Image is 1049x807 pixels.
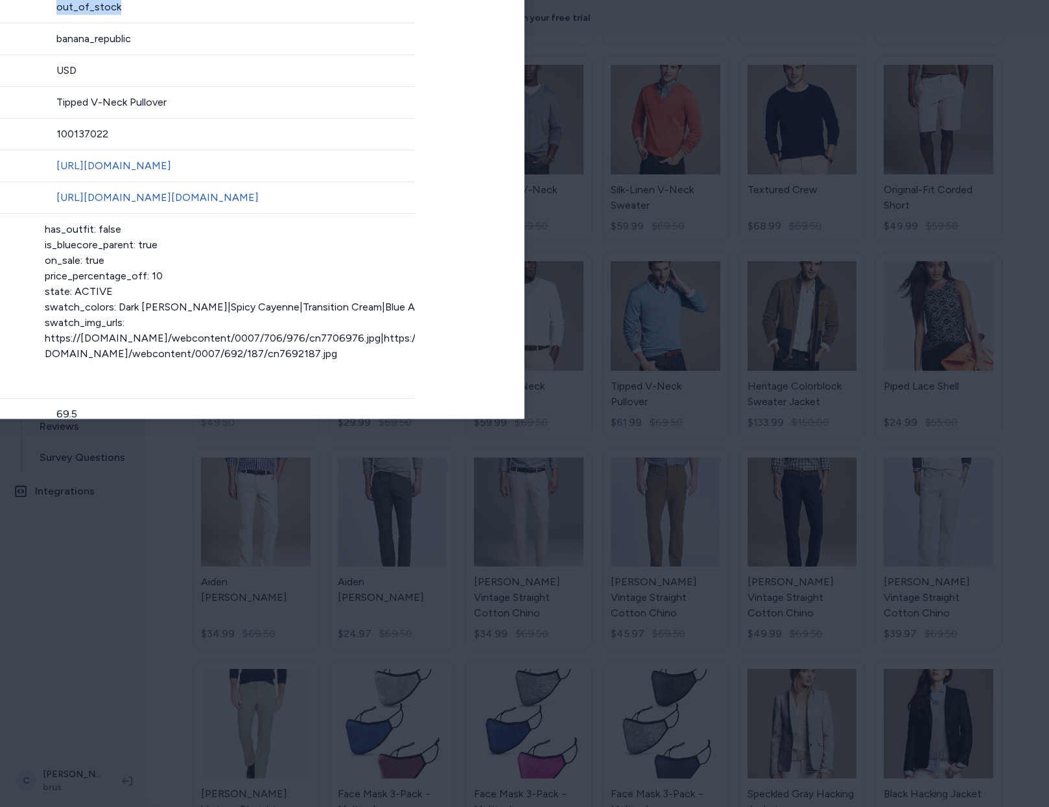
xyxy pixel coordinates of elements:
a: [URL][DOMAIN_NAME][DOMAIN_NAME] [56,192,259,204]
a: [URL][DOMAIN_NAME] [56,160,171,172]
